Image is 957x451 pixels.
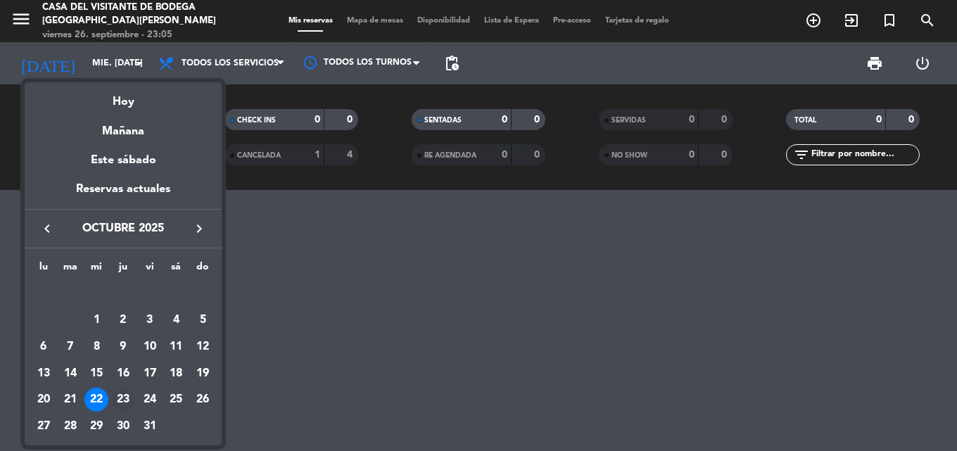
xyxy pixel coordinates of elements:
div: 31 [138,414,162,438]
div: 13 [32,362,56,386]
td: 14 de octubre de 2025 [57,360,84,387]
div: 7 [58,335,82,359]
div: 22 [84,388,108,412]
div: Hoy [25,82,222,111]
div: 25 [164,388,188,412]
td: 30 de octubre de 2025 [110,413,137,440]
div: 23 [111,388,135,412]
div: 11 [164,335,188,359]
div: Mañana [25,112,222,141]
th: martes [57,259,84,281]
div: 5 [191,308,215,332]
div: 19 [191,362,215,386]
td: 25 de octubre de 2025 [163,387,190,414]
td: 2 de octubre de 2025 [110,307,137,334]
td: 31 de octubre de 2025 [137,413,163,440]
div: 29 [84,414,108,438]
td: 21 de octubre de 2025 [57,387,84,414]
td: 24 de octubre de 2025 [137,387,163,414]
th: lunes [30,259,57,281]
td: 7 de octubre de 2025 [57,334,84,360]
td: 8 de octubre de 2025 [83,334,110,360]
th: miércoles [83,259,110,281]
td: 12 de octubre de 2025 [189,334,216,360]
button: keyboard_arrow_left [34,220,60,238]
td: 5 de octubre de 2025 [189,307,216,334]
td: 17 de octubre de 2025 [137,360,163,387]
div: 12 [191,335,215,359]
td: 28 de octubre de 2025 [57,413,84,440]
div: Reservas actuales [25,180,222,209]
div: 16 [111,362,135,386]
div: 18 [164,362,188,386]
div: 8 [84,335,108,359]
div: 20 [32,388,56,412]
div: 17 [138,362,162,386]
td: 16 de octubre de 2025 [110,360,137,387]
div: 4 [164,308,188,332]
td: 13 de octubre de 2025 [30,360,57,387]
td: 4 de octubre de 2025 [163,307,190,334]
td: 1 de octubre de 2025 [83,307,110,334]
div: 10 [138,335,162,359]
button: keyboard_arrow_right [186,220,212,238]
td: 26 de octubre de 2025 [189,387,216,414]
div: 21 [58,388,82,412]
th: viernes [137,259,163,281]
div: 2 [111,308,135,332]
td: 3 de octubre de 2025 [137,307,163,334]
div: Este sábado [25,141,222,180]
th: domingo [189,259,216,281]
td: 15 de octubre de 2025 [83,360,110,387]
div: 24 [138,388,162,412]
div: 3 [138,308,162,332]
div: 28 [58,414,82,438]
td: OCT. [30,281,216,307]
div: 30 [111,414,135,438]
td: 11 de octubre de 2025 [163,334,190,360]
td: 6 de octubre de 2025 [30,334,57,360]
td: 9 de octubre de 2025 [110,334,137,360]
td: 29 de octubre de 2025 [83,413,110,440]
div: 26 [191,388,215,412]
td: 18 de octubre de 2025 [163,360,190,387]
th: sábado [163,259,190,281]
div: 6 [32,335,56,359]
div: 14 [58,362,82,386]
span: octubre 2025 [60,220,186,238]
td: 22 de octubre de 2025 [83,387,110,414]
div: 15 [84,362,108,386]
td: 10 de octubre de 2025 [137,334,163,360]
td: 23 de octubre de 2025 [110,387,137,414]
th: jueves [110,259,137,281]
i: keyboard_arrow_left [39,220,56,237]
div: 1 [84,308,108,332]
td: 19 de octubre de 2025 [189,360,216,387]
td: 27 de octubre de 2025 [30,413,57,440]
div: 27 [32,414,56,438]
td: 20 de octubre de 2025 [30,387,57,414]
div: 9 [111,335,135,359]
i: keyboard_arrow_right [191,220,208,237]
